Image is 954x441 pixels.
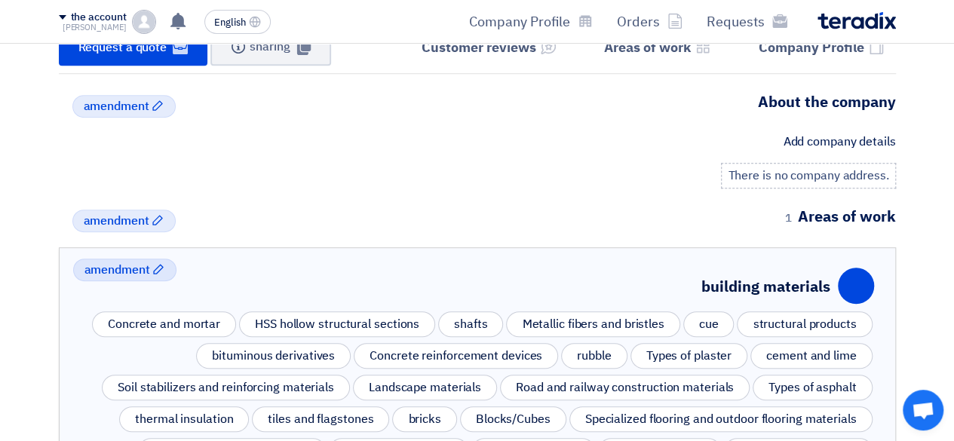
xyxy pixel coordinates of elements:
font: tiles and flagstones [268,410,373,428]
font: structural products [753,315,856,333]
font: Concrete and mortar [108,315,220,333]
font: Types of plaster [646,347,732,365]
font: Metallic fibers and bristles [522,315,664,333]
font: 1 [785,210,792,226]
font: Landscape materials [369,378,481,397]
font: Road and railway construction materials [516,378,734,397]
img: profile_test.png [132,10,156,34]
button: English [204,10,271,34]
font: Soil stabilizers and reinforcing materials [118,378,334,397]
font: the account [71,9,127,25]
font: HSS hollow structural sections [255,315,419,333]
font: Add company details [783,133,895,151]
font: Requests [707,11,765,32]
a: Requests [695,4,799,39]
font: [PERSON_NAME] [63,21,127,34]
button: sharing [210,29,331,66]
font: Concrete reinforcement devices [370,347,542,365]
div: Open chat [903,390,943,430]
font: Specialized flooring and outdoor flooring materials [585,410,857,428]
img: Teradix logo [817,12,896,29]
font: Orders [617,11,660,32]
font: sharing [250,38,290,56]
font: shafts [454,315,487,333]
font: rubble [577,347,611,365]
font: Company Profile [469,11,570,32]
font: Areas of work [798,205,896,228]
font: building materials [701,275,830,298]
a: Request a quote [59,29,207,66]
font: There is no company address. [728,167,888,185]
font: cue [699,315,719,333]
font: English [214,15,246,29]
font: About the company [758,90,896,113]
font: Request a quote [78,38,167,57]
font: Areas of work [604,37,691,57]
font: Types of asphalt [768,378,856,397]
font: Blocks/Cubes [476,410,551,428]
font: bituminous derivatives [212,347,335,365]
font: amendment [84,97,149,115]
a: Orders [605,4,695,39]
font: thermal insulation [135,410,233,428]
font: amendment [84,212,149,230]
font: cement and lime [766,347,857,365]
font: bricks [408,410,440,428]
font: amendment [84,261,150,279]
font: Customer reviews [422,37,536,57]
font: Company Profile [759,37,864,57]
